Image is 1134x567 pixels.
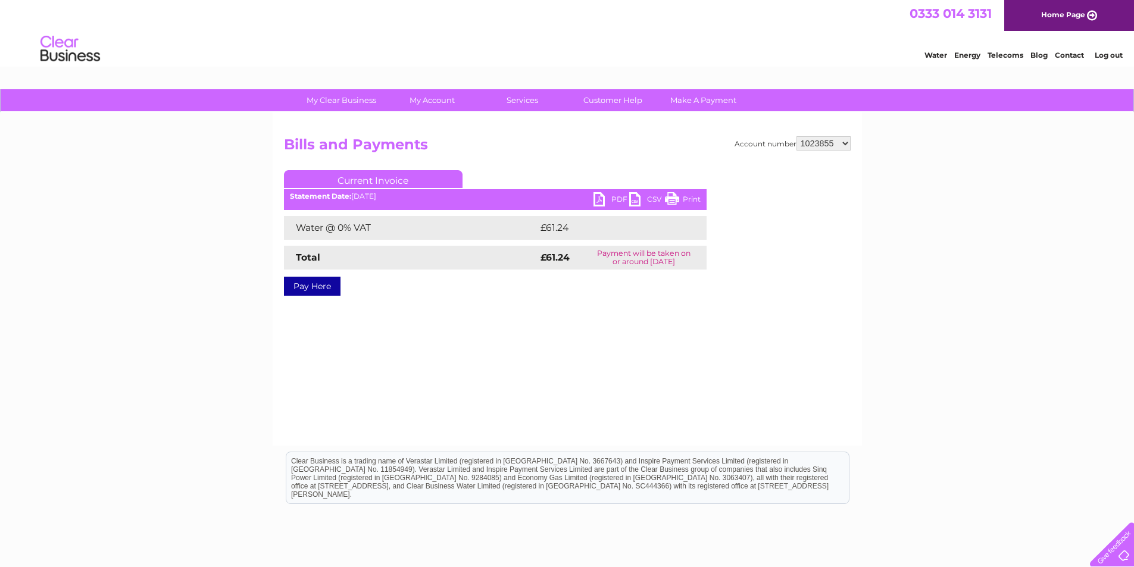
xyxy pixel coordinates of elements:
h2: Bills and Payments [284,136,851,159]
a: Current Invoice [284,170,463,188]
b: Statement Date: [290,192,351,201]
a: Contact [1055,51,1084,59]
a: My Account [383,89,481,111]
a: Blog [1030,51,1048,59]
a: PDF [593,192,629,209]
a: My Clear Business [292,89,391,111]
a: Print [665,192,701,209]
a: Pay Here [284,277,340,296]
img: logo.png [40,31,101,67]
a: Energy [954,51,980,59]
a: Log out [1095,51,1123,59]
div: [DATE] [284,192,707,201]
a: Water [924,51,947,59]
a: Services [473,89,571,111]
td: Payment will be taken on or around [DATE] [582,246,707,270]
a: Make A Payment [654,89,752,111]
td: £61.24 [538,216,682,240]
td: Water @ 0% VAT [284,216,538,240]
a: Telecoms [988,51,1023,59]
div: Clear Business is a trading name of Verastar Limited (registered in [GEOGRAPHIC_DATA] No. 3667643... [286,7,849,58]
a: CSV [629,192,665,209]
a: 0333 014 3131 [910,6,992,21]
strong: £61.24 [541,252,570,263]
span: Account number [735,139,796,148]
a: Customer Help [564,89,662,111]
strong: Total [296,252,320,263]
